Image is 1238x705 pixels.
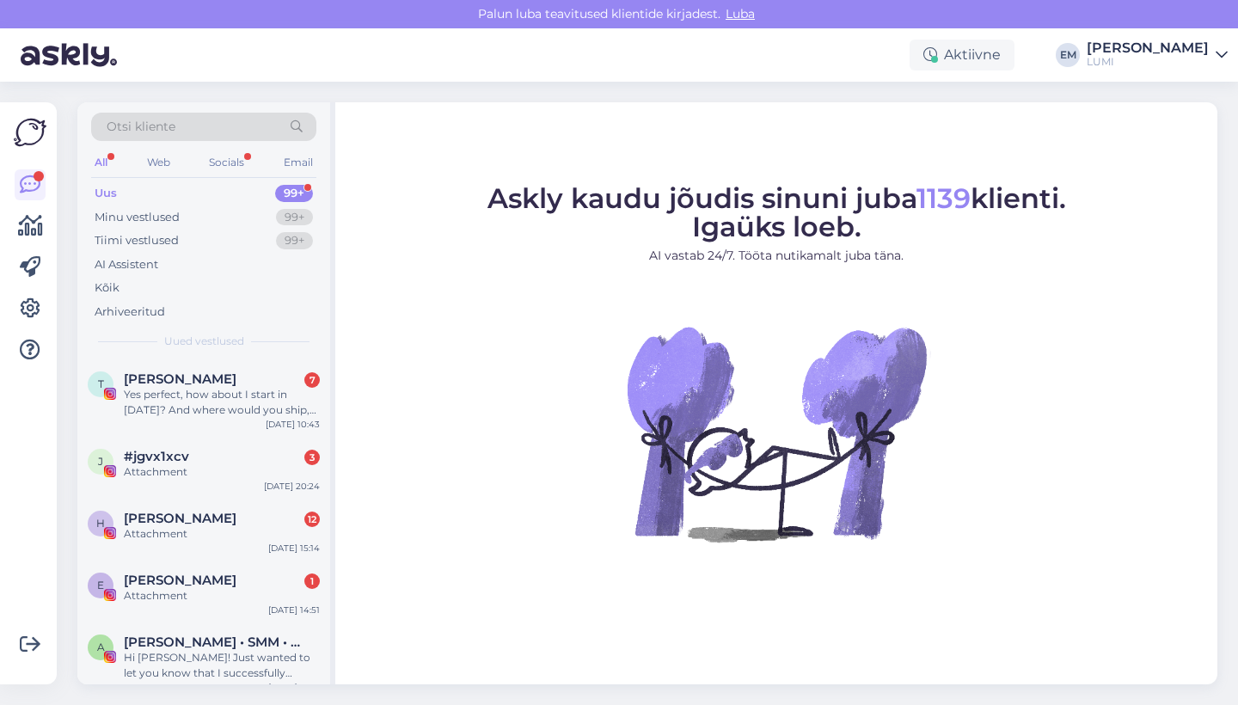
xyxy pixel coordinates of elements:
div: Email [280,151,316,174]
span: Terese Mårtensson [124,371,236,387]
span: #jgvx1xcv [124,449,189,464]
div: 99+ [276,232,313,249]
span: j [98,455,103,468]
span: Eva Kram [124,573,236,588]
span: Otsi kliente [107,118,175,136]
div: [DATE] 10:43 [266,418,320,431]
div: Aktiivne [910,40,1014,70]
div: Minu vestlused [95,209,180,226]
div: Web [144,151,174,174]
div: Arhiveeritud [95,303,165,321]
div: Kõik [95,279,120,297]
div: Socials [205,151,248,174]
div: LUMI [1087,55,1209,69]
div: EM [1056,43,1080,67]
span: E [97,579,104,592]
span: 1139 [916,181,971,215]
span: A [97,641,105,653]
div: 99+ [275,185,313,202]
span: Uued vestlused [164,334,244,349]
div: 99+ [276,209,313,226]
div: [DATE] 15:14 [268,542,320,555]
div: Attachment [124,464,320,480]
span: Askly kaudu jõudis sinuni juba klienti. Igaüks loeb. [487,181,1066,243]
img: No Chat active [622,279,931,588]
div: Tiimi vestlused [95,232,179,249]
div: 12 [304,512,320,527]
p: AI vastab 24/7. Tööta nutikamalt juba täna. [487,247,1066,265]
span: T [98,377,104,390]
img: Askly Logo [14,116,46,149]
span: Luba [720,6,760,21]
div: Attachment [124,526,320,542]
div: Attachment [124,588,320,604]
div: AI Assistent [95,256,158,273]
a: [PERSON_NAME]LUMI [1087,41,1228,69]
div: 1 [304,573,320,589]
div: Hi [PERSON_NAME]! Just wanted to let you know that I successfully received the payment. Looking f... [124,650,320,681]
div: [DATE] 20:24 [264,480,320,493]
span: Helena Feofanov-Crawford [124,511,236,526]
div: 3 [304,450,320,465]
div: Yes perfect, how about I start in [DATE]? And where would you ship, [GEOGRAPHIC_DATA], [GEOGRAPHI... [124,387,320,418]
span: Anna Krapane • SMM • Съемка рилс и фото • Маркетинг • Riga 🇺🇦 [124,634,303,650]
div: [PERSON_NAME] [1087,41,1209,55]
div: 7 [304,372,320,388]
div: All [91,151,111,174]
div: Uus [95,185,117,202]
span: H [96,517,105,530]
div: [DATE] 20:11 [268,681,320,694]
div: [DATE] 14:51 [268,604,320,616]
